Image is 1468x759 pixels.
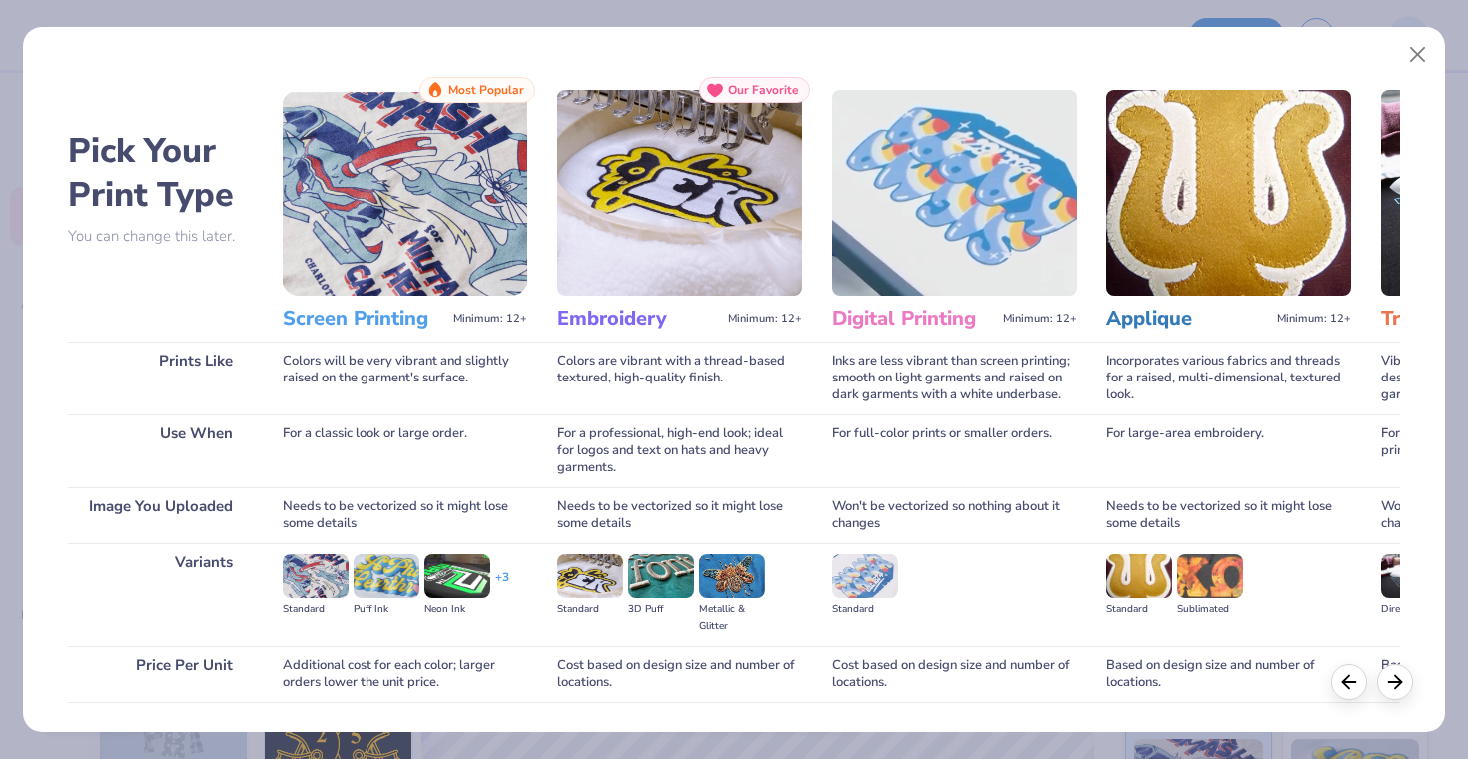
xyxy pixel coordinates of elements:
span: Minimum: 12+ [1003,312,1077,326]
div: Price Per Unit [68,646,253,702]
h2: Pick Your Print Type [68,129,253,217]
h3: Screen Printing [283,306,445,332]
div: Needs to be vectorized so it might lose some details [283,487,527,543]
div: Based on design size and number of locations. [1106,646,1351,702]
div: + 3 [495,569,509,603]
div: For large-area embroidery. [1106,414,1351,487]
div: Variants [68,543,253,646]
img: Metallic & Glitter [699,554,765,598]
img: Direct-to-film [1381,554,1447,598]
img: Standard [557,554,623,598]
span: Minimum: 12+ [453,312,527,326]
div: For full-color prints or smaller orders. [832,414,1077,487]
img: Sublimated [1177,554,1243,598]
div: Sublimated [1177,601,1243,618]
div: Standard [1106,601,1172,618]
span: Most Popular [448,83,524,97]
img: Standard [832,554,898,598]
div: Inks are less vibrant than screen printing; smooth on light garments and raised on dark garments ... [832,342,1077,414]
div: Standard [283,601,349,618]
div: Neon Ink [424,601,490,618]
div: Metallic & Glitter [699,601,765,635]
div: Direct-to-film [1381,601,1447,618]
div: Prints Like [68,342,253,414]
img: Standard [283,554,349,598]
div: Colors are vibrant with a thread-based textured, high-quality finish. [557,342,802,414]
div: Won't be vectorized so nothing about it changes [832,487,1077,543]
span: Minimum: 12+ [728,312,802,326]
div: Needs to be vectorized so it might lose some details [1106,487,1351,543]
img: Applique [1106,90,1351,296]
div: For a professional, high-end look; ideal for logos and text on hats and heavy garments. [557,414,802,487]
img: Digital Printing [832,90,1077,296]
div: Standard [557,601,623,618]
div: Additional cost for each color; larger orders lower the unit price. [283,646,527,702]
div: Needs to be vectorized so it might lose some details [557,487,802,543]
div: Use When [68,414,253,487]
h3: Digital Printing [832,306,995,332]
div: Cost based on design size and number of locations. [557,646,802,702]
div: Incorporates various fabrics and threads for a raised, multi-dimensional, textured look. [1106,342,1351,414]
h3: Applique [1106,306,1269,332]
div: For a classic look or large order. [283,414,527,487]
img: Puff Ink [354,554,419,598]
div: Standard [832,601,898,618]
div: Puff Ink [354,601,419,618]
img: Neon Ink [424,554,490,598]
button: Close [1399,36,1437,74]
div: Cost based on design size and number of locations. [832,646,1077,702]
p: You can change this later. [68,228,253,245]
img: Screen Printing [283,90,527,296]
div: Colors will be very vibrant and slightly raised on the garment's surface. [283,342,527,414]
h3: Embroidery [557,306,720,332]
span: Our Favorite [728,83,799,97]
div: 3D Puff [628,601,694,618]
img: Standard [1106,554,1172,598]
img: Embroidery [557,90,802,296]
img: 3D Puff [628,554,694,598]
div: Image You Uploaded [68,487,253,543]
span: Minimum: 12+ [1277,312,1351,326]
